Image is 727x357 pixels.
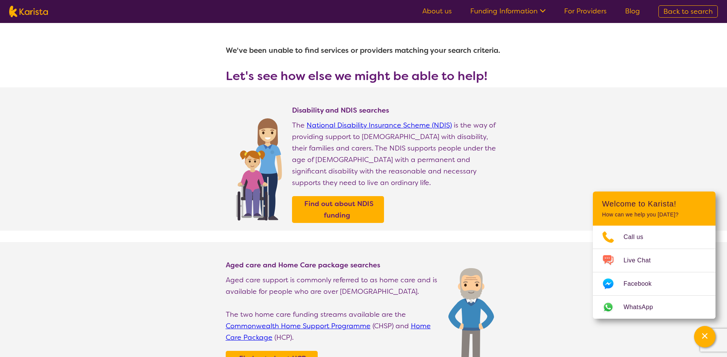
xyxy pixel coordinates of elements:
[233,113,284,221] img: Find NDIS and Disability services and providers
[658,5,718,18] a: Back to search
[624,301,662,313] span: WhatsApp
[470,7,546,16] a: Funding Information
[292,120,502,188] p: The is the way of providing support to [DEMOGRAPHIC_DATA] with disability, their families and car...
[593,192,716,319] div: Channel Menu
[624,278,661,290] span: Facebook
[694,326,716,347] button: Channel Menu
[564,7,607,16] a: For Providers
[226,274,441,297] p: Aged care support is commonly referred to as home care and is available for people who are over [...
[593,226,716,319] ul: Choose channel
[226,321,371,331] a: Commonwealth Home Support Programme
[602,199,706,208] h2: Welcome to Karista!
[226,309,441,343] p: The two home care funding streams available are the (CHSP) and (HCP).
[292,106,502,115] h4: Disability and NDIS searches
[226,260,441,270] h4: Aged care and Home Care package searches
[422,7,452,16] a: About us
[602,211,706,218] p: How can we help you [DATE]?
[226,41,502,60] h1: We've been unable to find services or providers matching your search criteria.
[307,121,452,130] a: National Disability Insurance Scheme (NDIS)
[663,7,713,16] span: Back to search
[294,198,382,221] a: Find out about NDIS funding
[625,7,640,16] a: Blog
[9,6,48,17] img: Karista logo
[624,255,660,266] span: Live Chat
[226,69,502,83] h3: Let's see how else we might be able to help!
[304,199,374,220] b: Find out about NDIS funding
[624,231,653,243] span: Call us
[593,296,716,319] a: Web link opens in a new tab.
